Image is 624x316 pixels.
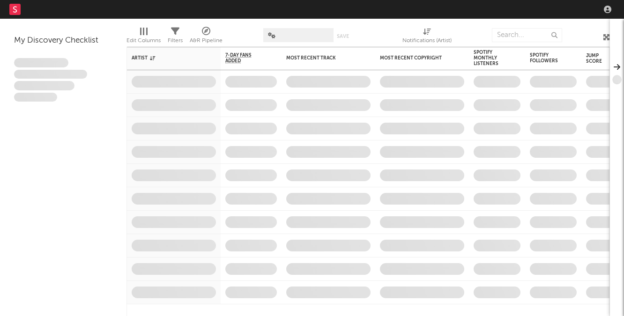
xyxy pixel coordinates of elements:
[380,55,450,61] div: Most Recent Copyright
[190,23,223,51] div: A&R Pipeline
[168,23,183,51] div: Filters
[530,52,563,64] div: Spotify Followers
[126,35,161,46] div: Edit Columns
[337,34,349,39] button: Save
[14,35,112,46] div: My Discovery Checklist
[286,55,357,61] div: Most Recent Track
[225,52,263,64] span: 7-Day Fans Added
[474,50,506,66] div: Spotify Monthly Listeners
[14,70,87,79] span: Integer aliquet in purus et
[126,23,161,51] div: Edit Columns
[492,28,562,42] input: Search...
[402,35,452,46] div: Notifications (Artist)
[402,23,452,51] div: Notifications (Artist)
[14,93,57,102] span: Aliquam viverra
[132,55,202,61] div: Artist
[168,35,183,46] div: Filters
[190,35,223,46] div: A&R Pipeline
[14,81,74,90] span: Praesent ac interdum
[586,53,609,64] div: Jump Score
[14,58,68,67] span: Lorem ipsum dolor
